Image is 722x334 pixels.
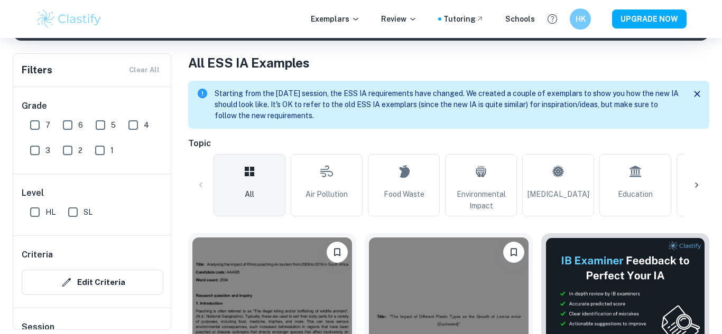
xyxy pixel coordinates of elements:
img: Clastify logo [35,8,103,30]
p: Starting from the [DATE] session, the ESS IA requirements have changed. We created a couple of ex... [215,88,681,121]
span: Education [618,188,653,200]
span: Air Pollution [306,188,348,200]
span: 3 [45,145,50,156]
button: UPGRADE NOW [612,9,687,28]
span: 2 [78,145,82,156]
span: 7 [45,119,50,131]
button: Help and Feedback [543,10,561,28]
a: Tutoring [443,13,484,25]
span: 4 [144,119,149,131]
h6: Topic [188,137,709,150]
span: Environmental Impact [450,188,512,212]
span: [MEDICAL_DATA] [527,188,589,200]
button: Edit Criteria [22,270,163,295]
button: Close [689,86,705,102]
p: Exemplars [311,13,360,25]
span: Food Waste [384,188,424,200]
span: HL [45,206,55,218]
h6: Grade [22,100,163,112]
h6: Criteria [22,249,53,261]
span: 6 [78,119,83,131]
span: SL [84,206,92,218]
h6: Filters [22,63,52,78]
span: All [245,188,254,200]
a: Schools [505,13,535,25]
span: 5 [111,119,116,131]
button: Bookmark [327,242,348,263]
h6: Level [22,187,163,199]
h6: HK [575,13,587,25]
span: 1 [110,145,114,156]
h1: All ESS IA Examples [188,53,709,72]
button: HK [570,8,591,30]
button: Bookmark [503,242,524,263]
p: Review [381,13,417,25]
